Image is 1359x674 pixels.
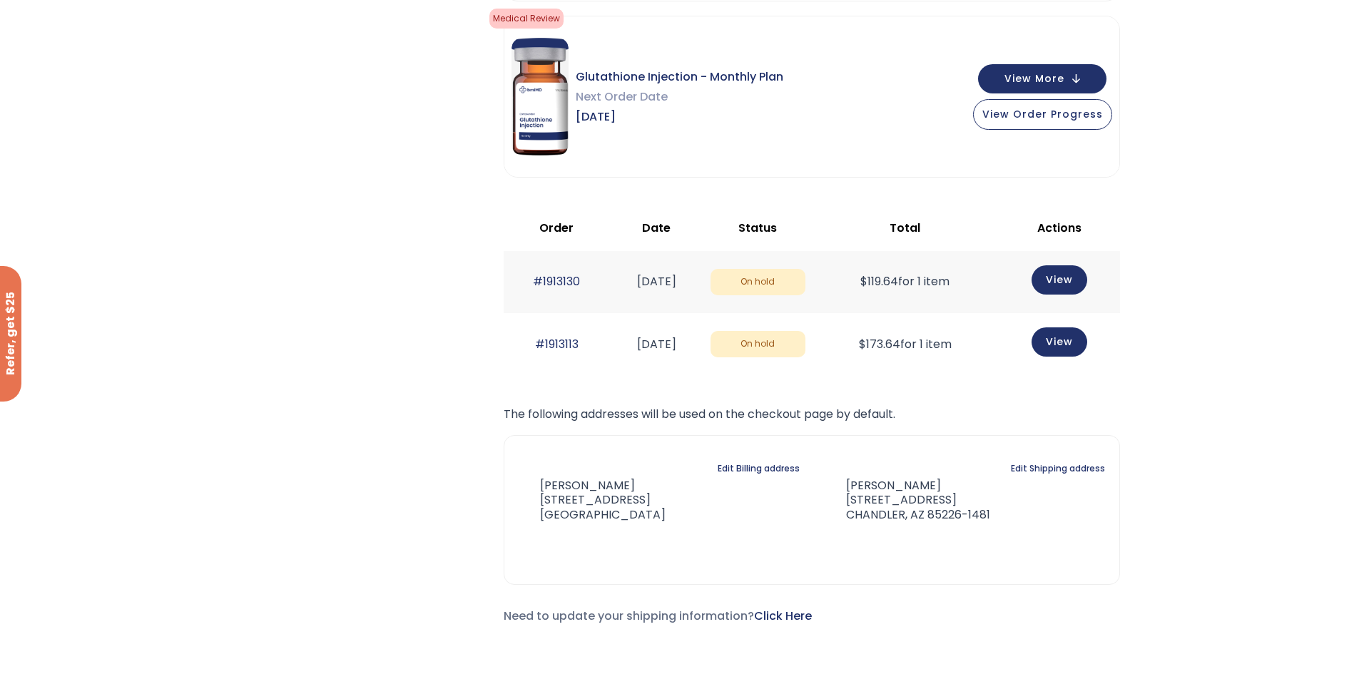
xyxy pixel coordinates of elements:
[539,220,574,236] span: Order
[711,269,805,295] span: On hold
[860,273,867,290] span: $
[1032,327,1087,357] a: View
[1004,74,1064,83] span: View More
[504,608,812,624] span: Need to update your shipping information?
[823,479,990,523] address: [PERSON_NAME] [STREET_ADDRESS] CHANDLER, AZ 85226-1481
[576,107,783,127] span: [DATE]
[1037,220,1081,236] span: Actions
[1011,459,1105,479] a: Edit Shipping address
[978,64,1106,93] button: View More
[1032,265,1087,295] a: View
[642,220,671,236] span: Date
[754,608,812,624] a: Click Here
[576,67,783,87] span: Glutathione Injection - Monthly Plan
[489,9,564,29] span: Medical Review
[511,38,569,155] img: Glutathione Injection - Monthly Plan
[533,273,580,290] a: #1913130
[890,220,920,236] span: Total
[637,273,676,290] time: [DATE]
[637,336,676,352] time: [DATE]
[859,336,866,352] span: $
[859,336,900,352] span: 173.64
[982,107,1103,121] span: View Order Progress
[711,331,805,357] span: On hold
[973,99,1112,130] button: View Order Progress
[738,220,777,236] span: Status
[504,404,1120,424] p: The following addresses will be used on the checkout page by default.
[519,479,666,523] address: [PERSON_NAME] [STREET_ADDRESS] [GEOGRAPHIC_DATA]
[813,251,999,313] td: for 1 item
[576,87,783,107] span: Next Order Date
[860,273,898,290] span: 119.64
[535,336,579,352] a: #1913113
[813,313,999,375] td: for 1 item
[718,459,800,479] a: Edit Billing address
